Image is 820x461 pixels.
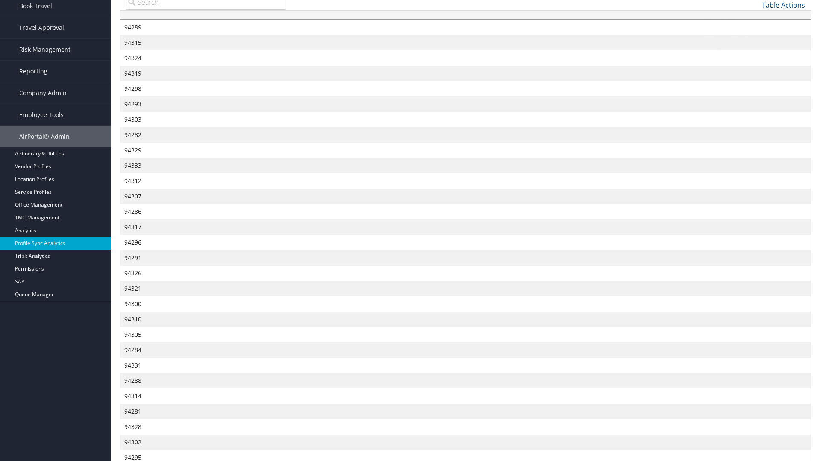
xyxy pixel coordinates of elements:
[19,39,70,60] span: Risk Management
[19,82,67,104] span: Company Admin
[19,17,64,38] span: Travel Approval
[19,61,47,82] span: Reporting
[19,126,70,147] span: AirPortal® Admin
[19,104,64,125] span: Employee Tools
[699,40,811,55] a: Page Length
[699,26,811,40] a: Column Visibility
[699,11,811,26] a: Sync Profile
